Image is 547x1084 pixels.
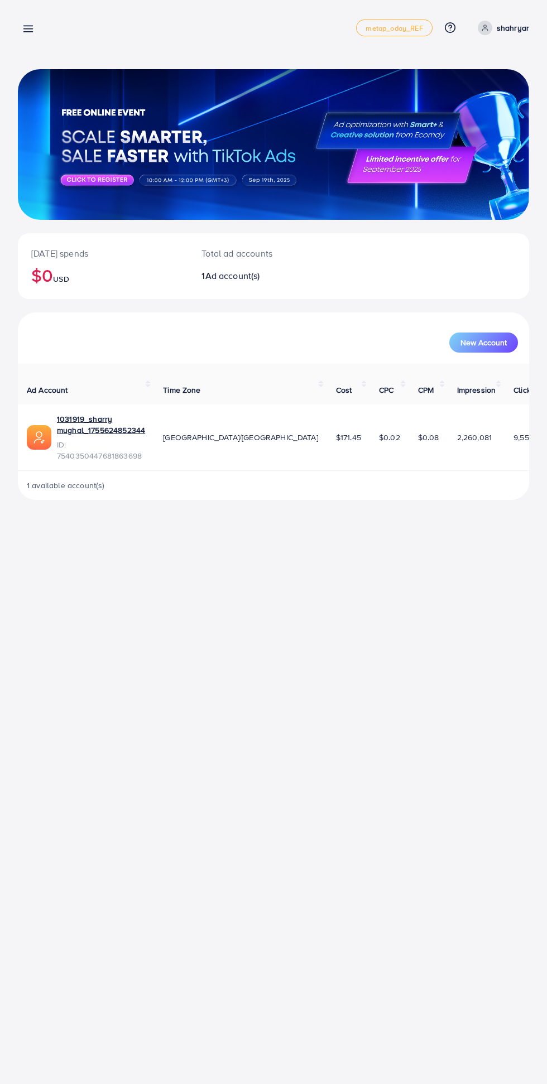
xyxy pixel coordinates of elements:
[205,269,260,282] span: Ad account(s)
[57,439,145,462] span: ID: 7540350447681863698
[27,480,105,491] span: 1 available account(s)
[457,432,492,443] span: 2,260,081
[31,264,175,286] h2: $0
[473,21,529,35] a: shahryar
[163,432,318,443] span: [GEOGRAPHIC_DATA]/[GEOGRAPHIC_DATA]
[163,384,200,396] span: Time Zone
[336,432,361,443] span: $171.45
[201,271,303,281] h2: 1
[497,21,529,35] p: shahryar
[57,413,145,436] a: 1031919_sharry mughal_1755624852344
[460,339,507,346] span: New Account
[31,247,175,260] p: [DATE] spends
[379,432,400,443] span: $0.02
[27,425,51,450] img: ic-ads-acc.e4c84228.svg
[201,247,303,260] p: Total ad accounts
[514,384,535,396] span: Clicks
[418,432,439,443] span: $0.08
[356,20,432,36] a: metap_oday_REF
[53,273,69,285] span: USD
[514,432,534,443] span: 9,558
[449,333,518,353] button: New Account
[27,384,68,396] span: Ad Account
[379,384,394,396] span: CPC
[418,384,434,396] span: CPM
[366,25,423,32] span: metap_oday_REF
[336,384,352,396] span: Cost
[457,384,496,396] span: Impression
